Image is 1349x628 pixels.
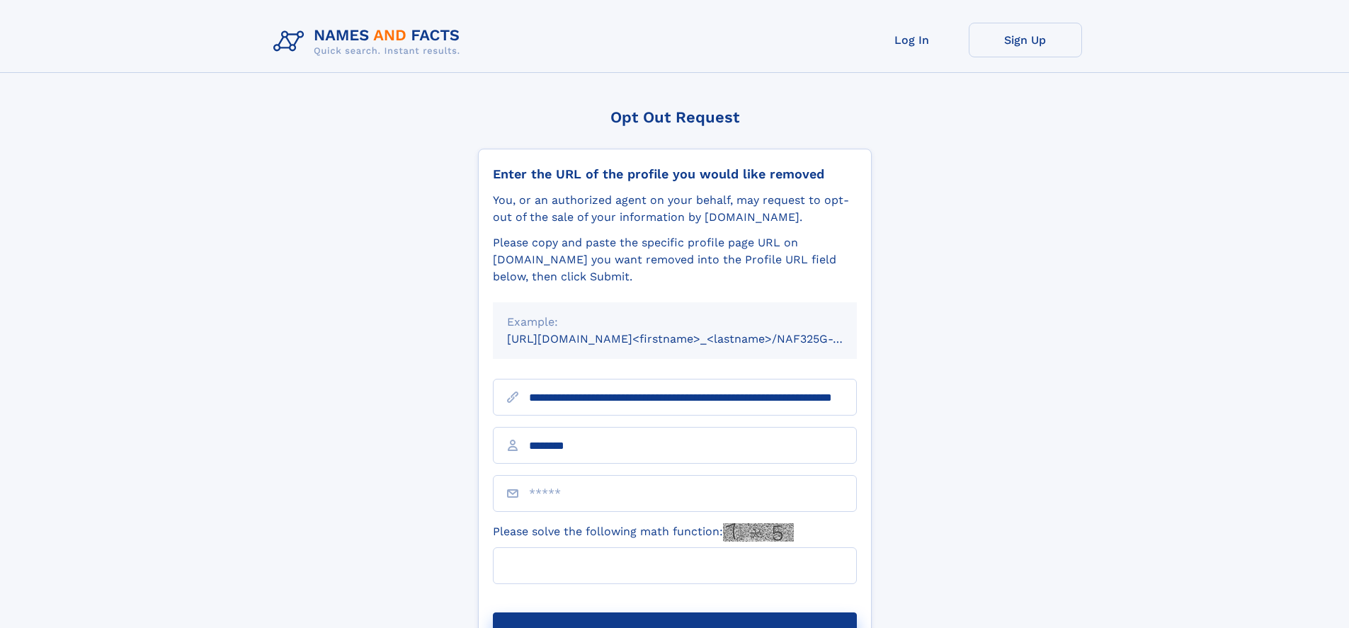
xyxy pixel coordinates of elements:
[493,523,794,542] label: Please solve the following math function:
[478,108,872,126] div: Opt Out Request
[969,23,1082,57] a: Sign Up
[493,234,857,285] div: Please copy and paste the specific profile page URL on [DOMAIN_NAME] you want removed into the Pr...
[507,314,843,331] div: Example:
[493,166,857,182] div: Enter the URL of the profile you would like removed
[268,23,472,61] img: Logo Names and Facts
[493,192,857,226] div: You, or an authorized agent on your behalf, may request to opt-out of the sale of your informatio...
[507,332,884,346] small: [URL][DOMAIN_NAME]<firstname>_<lastname>/NAF325G-xxxxxxxx
[855,23,969,57] a: Log In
